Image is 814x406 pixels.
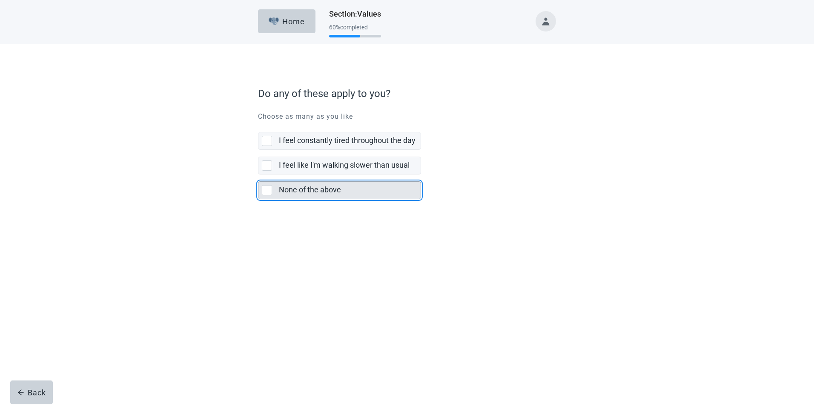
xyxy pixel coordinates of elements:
[10,380,53,404] button: arrow-leftBack
[269,17,305,26] div: Home
[17,388,46,397] div: Back
[536,11,556,31] button: Toggle account menu
[329,8,381,20] h1: Section : Values
[258,9,315,33] button: ElephantHome
[258,132,421,150] div: I feel constantly tired throughout the day, checkbox, not selected
[258,157,421,174] div: I feel like I'm walking slower than usual, checkbox, not selected
[279,185,341,194] label: None of the above
[17,389,24,396] span: arrow-left
[329,24,381,31] div: 60 % completed
[269,17,279,25] img: Elephant
[258,112,556,122] p: Choose as many as you like
[279,136,416,145] label: I feel constantly tired throughout the day
[258,86,552,101] label: Do any of these apply to you?
[258,181,421,199] div: None of the above, checkbox, not selected
[279,160,410,169] label: I feel like I'm walking slower than usual
[329,20,381,41] div: Progress section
